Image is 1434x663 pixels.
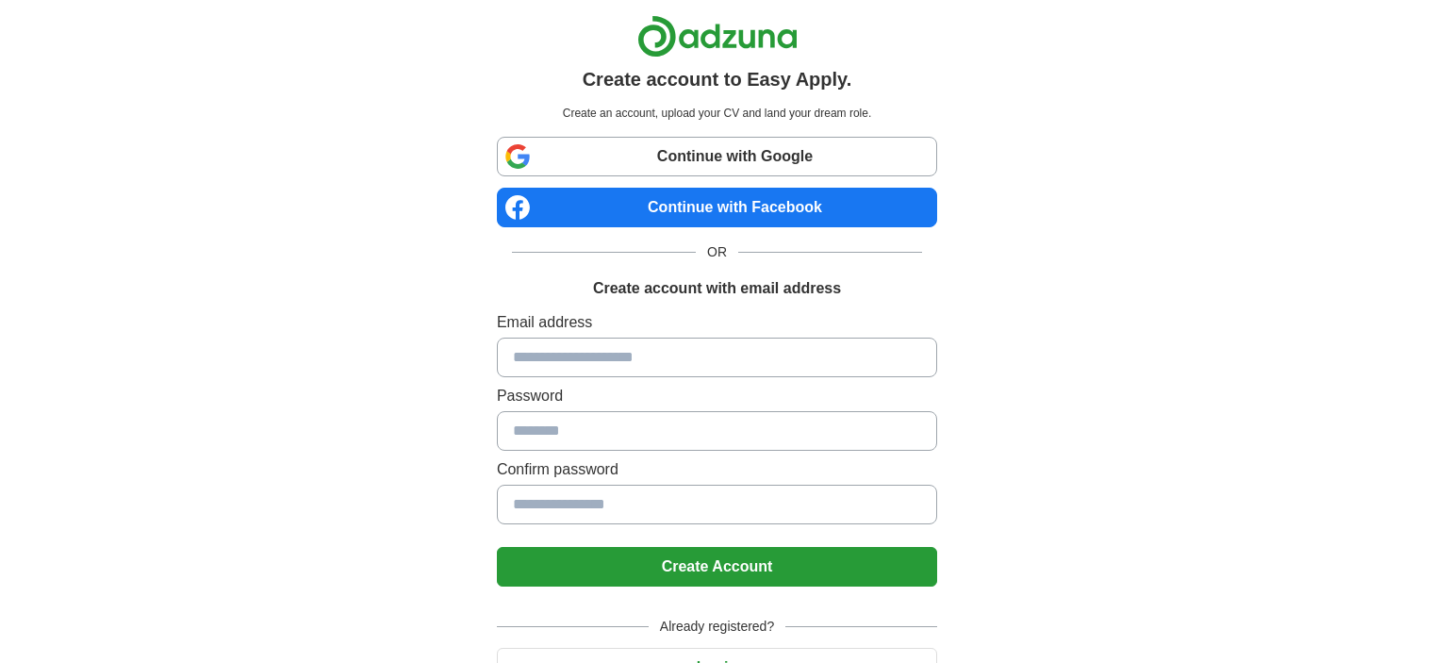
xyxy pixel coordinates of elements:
[497,311,937,334] label: Email address
[497,188,937,227] a: Continue with Facebook
[637,15,798,58] img: Adzuna logo
[593,277,841,300] h1: Create account with email address
[583,65,852,93] h1: Create account to Easy Apply.
[649,617,785,637] span: Already registered?
[696,242,738,262] span: OR
[497,547,937,587] button: Create Account
[497,137,937,176] a: Continue with Google
[497,458,937,481] label: Confirm password
[497,385,937,407] label: Password
[501,105,933,122] p: Create an account, upload your CV and land your dream role.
